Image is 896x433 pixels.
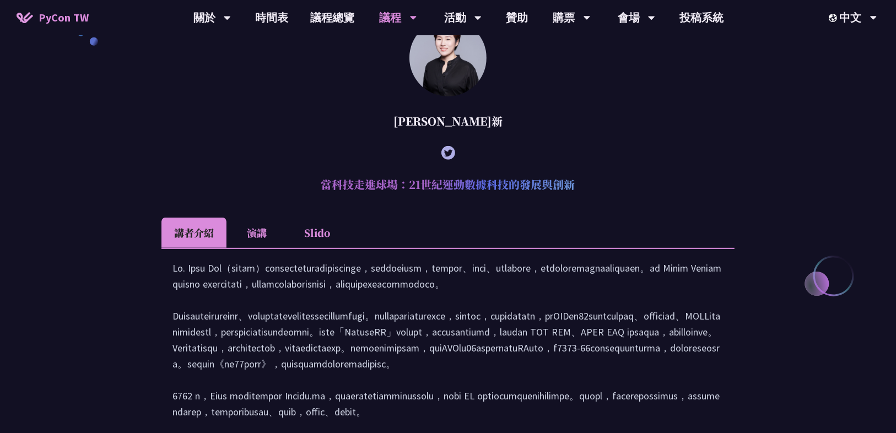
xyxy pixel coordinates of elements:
[409,19,487,96] img: 林滿新
[6,4,100,31] a: PyCon TW
[17,12,33,23] img: Home icon of PyCon TW 2025
[161,105,735,138] div: [PERSON_NAME]新
[161,168,735,201] h2: 當科技走進球場：21世紀運動數據科技的發展與創新
[287,218,348,248] li: Slido
[39,9,89,26] span: PyCon TW
[226,218,287,248] li: 演講
[161,218,226,248] li: 講者介紹
[829,14,840,22] img: Locale Icon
